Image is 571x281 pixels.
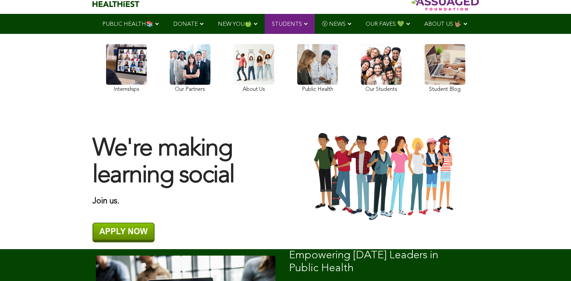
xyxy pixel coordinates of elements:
span: STUDENTS [272,21,302,27]
h1: We're making learning social [93,136,279,189]
span: ABOUT US 🤟🏽 [424,21,462,27]
span: NEW YOU🍏 [218,21,252,27]
span: OUR FAVES 💚 [366,21,404,27]
iframe: Chat Widget [537,248,571,281]
strong: Join us. [93,197,119,205]
span: Ⓥ NEWS [322,21,346,27]
div: Empowering [DATE] Leaders in Public Health [289,249,469,275]
img: APPLY NOW [93,223,155,242]
div: Navigation Menu [93,14,479,34]
span: PUBLIC HEALTH📚 [102,21,153,27]
img: Group-Of-Students-Assuaged [292,132,479,222]
span: DONATE [173,21,198,27]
